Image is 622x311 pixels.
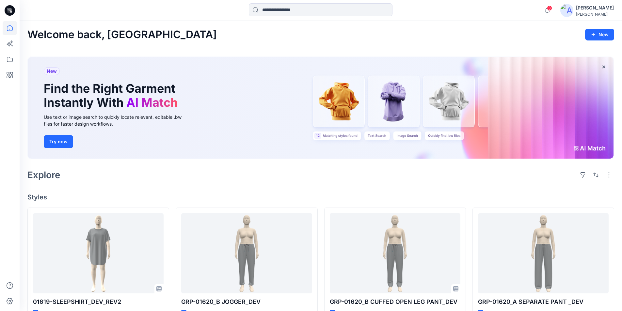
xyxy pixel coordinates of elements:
a: GRP-01620_B JOGGER_DEV [181,213,312,294]
h2: Welcome back, [GEOGRAPHIC_DATA] [27,29,217,41]
p: GRP-01620_A SEPARATE PANT _DEV [478,297,609,306]
h1: Find the Right Garment Instantly With [44,82,181,110]
a: 01619-SLEEPSHIRT_DEV_REV2 [33,213,164,294]
p: GRP-01620_B CUFFED OPEN LEG PANT_DEV [330,297,460,306]
button: Try now [44,135,73,148]
span: AI Match [126,95,178,110]
button: New [585,29,614,40]
a: GRP-01620_A SEPARATE PANT _DEV [478,213,609,294]
div: Use text or image search to quickly locate relevant, editable .bw files for faster design workflows. [44,114,191,127]
div: [PERSON_NAME] [576,12,614,17]
div: [PERSON_NAME] [576,4,614,12]
img: avatar [560,4,573,17]
span: New [47,67,57,75]
h2: Explore [27,170,60,180]
p: GRP-01620_B JOGGER_DEV [181,297,312,306]
span: 3 [547,6,552,11]
h4: Styles [27,193,614,201]
a: GRP-01620_B CUFFED OPEN LEG PANT_DEV [330,213,460,294]
p: 01619-SLEEPSHIRT_DEV_REV2 [33,297,164,306]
